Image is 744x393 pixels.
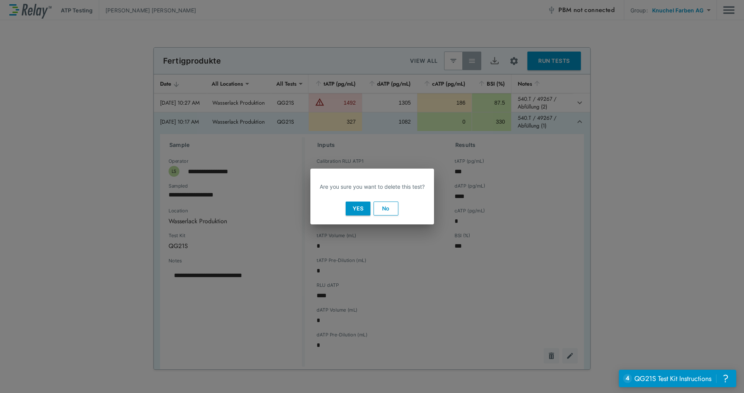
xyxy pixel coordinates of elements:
button: No [374,202,398,215]
p: Are you sure you want to delete this test? [320,183,425,191]
button: Yes [346,202,370,215]
iframe: Resource center [619,370,736,387]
